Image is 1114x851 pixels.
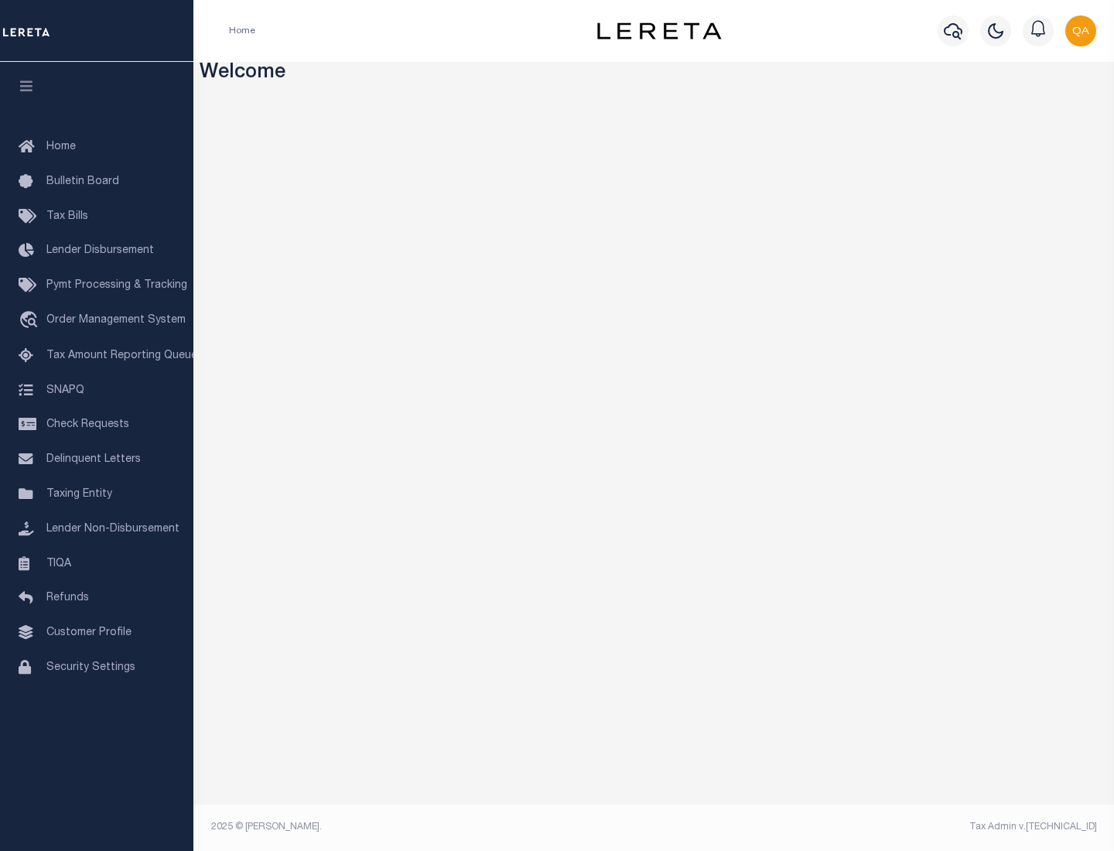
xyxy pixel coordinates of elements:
span: Customer Profile [46,627,132,638]
li: Home [229,24,255,38]
span: Check Requests [46,419,129,430]
span: Bulletin Board [46,176,119,187]
span: Security Settings [46,662,135,673]
div: Tax Admin v.[TECHNICAL_ID] [665,820,1097,834]
img: logo-dark.svg [597,22,721,39]
span: Tax Amount Reporting Queue [46,350,197,361]
span: Delinquent Letters [46,454,141,465]
span: Lender Disbursement [46,245,154,256]
span: TIQA [46,558,71,569]
span: Tax Bills [46,211,88,222]
span: Order Management System [46,315,186,326]
span: Taxing Entity [46,489,112,500]
span: Lender Non-Disbursement [46,524,179,535]
h3: Welcome [200,62,1109,86]
span: Home [46,142,76,152]
span: SNAPQ [46,384,84,395]
span: Refunds [46,593,89,603]
img: svg+xml;base64,PHN2ZyB4bWxucz0iaHR0cDovL3d3dy53My5vcmcvMjAwMC9zdmciIHBvaW50ZXItZXZlbnRzPSJub25lIi... [1065,15,1096,46]
span: Pymt Processing & Tracking [46,280,187,291]
div: 2025 © [PERSON_NAME]. [200,820,654,834]
i: travel_explore [19,311,43,331]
